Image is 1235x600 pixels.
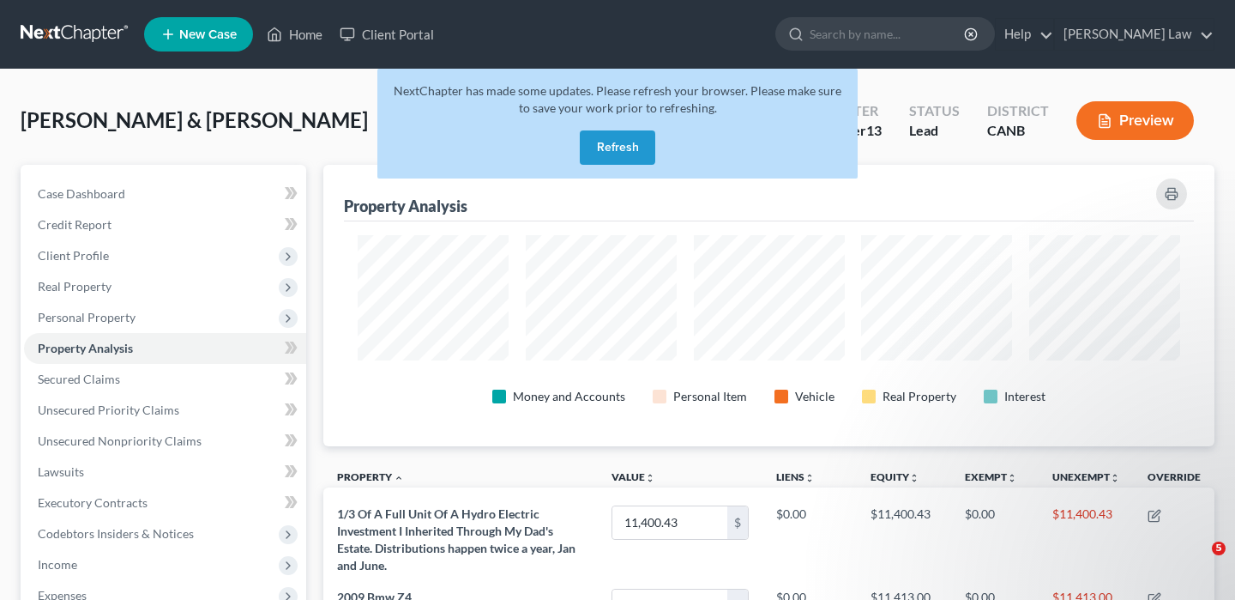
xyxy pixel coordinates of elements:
a: Property expand_less [337,470,404,483]
span: [PERSON_NAME] & [PERSON_NAME] [21,107,368,132]
i: expand_less [394,473,404,483]
input: 0.00 [612,506,727,539]
i: unfold_more [1110,473,1120,483]
span: NextChapter has made some updates. Please refresh your browser. Please make sure to save your wor... [394,83,841,115]
span: Executory Contracts [38,495,148,510]
div: Vehicle [795,388,834,405]
td: $0.00 [762,498,857,581]
div: Interest [1004,388,1045,405]
span: 13 [866,122,882,138]
span: Secured Claims [38,372,120,386]
span: Unsecured Priority Claims [38,403,179,417]
a: Exemptunfold_more [965,470,1017,483]
span: Property Analysis [38,341,133,355]
td: $0.00 [951,498,1039,581]
div: Status [909,101,960,121]
a: Case Dashboard [24,179,306,209]
a: Secured Claims [24,364,306,395]
div: $ [727,506,748,539]
div: Money and Accounts [513,388,625,405]
td: $11,400.43 [857,498,951,581]
span: Personal Property [38,310,136,324]
div: Lead [909,121,960,141]
a: Valueunfold_more [611,470,655,483]
a: Property Analysis [24,333,306,364]
a: Lawsuits [24,457,306,488]
th: Override [1134,460,1214,499]
span: Unsecured Nonpriority Claims [38,433,202,448]
i: unfold_more [645,473,655,483]
a: Unexemptunfold_more [1052,470,1120,483]
span: Credit Report [38,217,111,232]
td: $11,400.43 [1039,498,1134,581]
div: Personal Item [673,388,747,405]
a: Home [258,19,331,50]
a: Client Portal [331,19,443,50]
div: CANB [987,121,1049,141]
i: unfold_more [909,473,919,483]
a: Unsecured Priority Claims [24,395,306,426]
input: Search by name... [810,18,967,50]
span: Client Profile [38,248,109,263]
div: Real Property [883,388,956,405]
span: Real Property [38,279,111,294]
span: New Case [179,28,237,41]
a: Unsecured Nonpriority Claims [24,426,306,457]
button: Refresh [580,130,655,165]
span: Codebtors Insiders & Notices [38,526,194,541]
div: District [987,101,1049,121]
a: [PERSON_NAME] Law [1055,19,1214,50]
iframe: Intercom live chat [1177,542,1218,583]
a: Help [996,19,1053,50]
span: Income [38,557,77,572]
a: Liensunfold_more [776,470,815,483]
a: Equityunfold_more [871,470,919,483]
i: unfold_more [1007,473,1017,483]
div: Property Analysis [344,196,467,216]
span: 5 [1212,542,1226,555]
span: Lawsuits [38,464,84,479]
a: Credit Report [24,209,306,240]
span: 1/3 Of A Full Unit Of A Hydro Electric Investment I Inherited Through My Dad's Estate. Distributi... [337,506,575,573]
span: Case Dashboard [38,186,125,201]
i: unfold_more [804,473,815,483]
button: Preview [1076,101,1194,140]
a: Executory Contracts [24,488,306,518]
